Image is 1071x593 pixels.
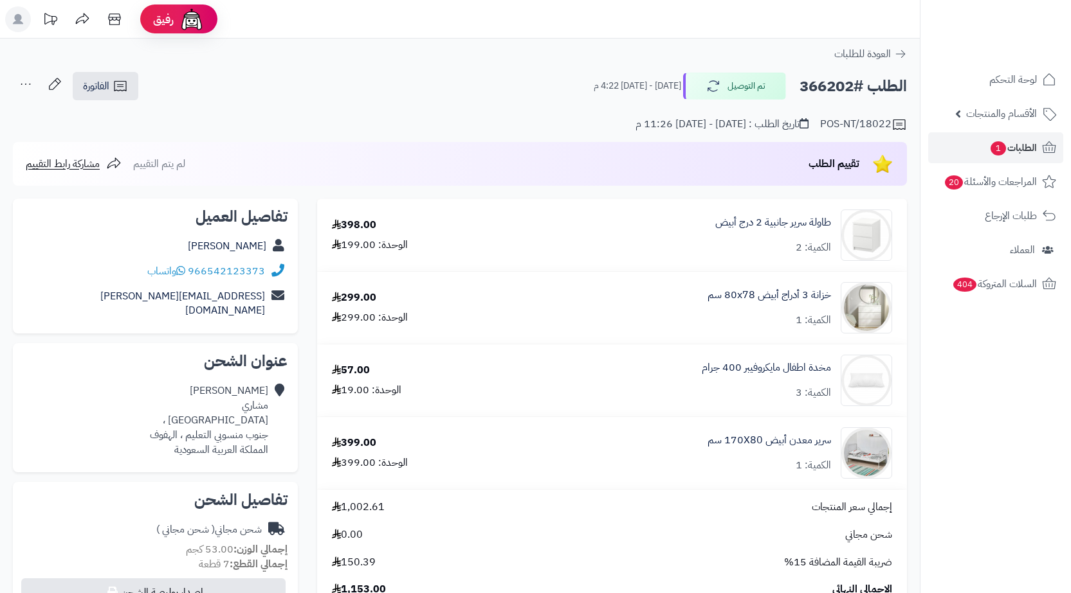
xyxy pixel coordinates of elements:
[332,238,408,252] div: الوحدة: 199.00
[133,156,185,172] span: لم يتم التقييم
[199,556,288,572] small: 7 قطعة
[332,310,408,325] div: الوحدة: 299.00
[928,235,1063,265] a: العملاء
[23,353,288,369] h2: عنوان الشحن
[332,383,401,398] div: الوحدة: 19.00
[809,156,859,172] span: تقييم الطلب
[100,288,265,319] a: [EMAIL_ADDRESS][PERSON_NAME][DOMAIN_NAME]
[332,218,376,233] div: 398.00
[233,542,288,557] strong: إجمالي الوزن:
[147,263,185,279] a: واتساب
[702,360,831,375] a: مخدة اطفال مايكروفيبر 400 جرام
[594,80,681,93] small: [DATE] - [DATE] 4:22 م
[26,156,100,172] span: مشاركة رابط التقييم
[683,73,786,100] button: تم التوصيل
[1010,241,1035,259] span: العملاء
[841,209,892,261] img: 1698232049-1-90x90.jpg
[796,240,831,255] div: الكمية: 2
[944,173,1037,191] span: المراجعات والأسئلة
[332,555,376,570] span: 150.39
[800,73,907,100] h2: الطلب #366202
[928,166,1063,197] a: المراجعات والأسئلة20
[796,458,831,473] div: الكمية: 1
[156,522,262,537] div: شحن مجاني
[332,363,370,378] div: 57.00
[928,200,1063,231] a: طلبات الإرجاع
[150,384,268,457] div: [PERSON_NAME] مشاري [GEOGRAPHIC_DATA] ، جنوب منسوبي التعليم ، الهفوف المملكة العربية السعودية
[715,215,831,230] a: طاولة سرير جانبية 2 درج أبيض
[841,355,892,406] img: 1728486839-220106010210-90x90.jpg
[34,6,66,35] a: تحديثات المنصة
[989,139,1037,157] span: الطلبات
[834,46,907,62] a: العودة للطلبات
[989,71,1037,89] span: لوحة التحكم
[708,288,831,303] a: خزانة 3 أدراج أبيض ‎80x78 سم‏
[179,6,205,32] img: ai-face.png
[928,269,1063,299] a: السلات المتروكة404
[928,64,1063,95] a: لوحة التحكم
[953,278,976,292] span: 404
[156,522,215,537] span: ( شحن مجاني )
[636,117,809,132] div: تاريخ الطلب : [DATE] - [DATE] 11:26 م
[985,207,1037,225] span: طلبات الإرجاع
[73,72,138,100] a: الفاتورة
[83,78,109,94] span: الفاتورة
[928,132,1063,163] a: الطلبات1
[966,105,1037,123] span: الأقسام والمنتجات
[834,46,891,62] span: العودة للطلبات
[845,527,892,542] span: شحن مجاني
[812,500,892,515] span: إجمالي سعر المنتجات
[188,263,265,279] a: 966542123373
[332,436,376,450] div: 399.00
[784,555,892,570] span: ضريبة القيمة المضافة 15%
[708,433,831,448] a: سرير معدن أبيض 170X80 سم
[841,282,892,333] img: 1747726412-1722524118422-1707225732053-1702539019812-884456456456-90x90.jpg
[841,427,892,479] img: 1748517520-1-90x90.jpg
[230,556,288,572] strong: إجمالي القطع:
[332,500,385,515] span: 1,002.61
[332,527,363,542] span: 0.00
[153,12,174,27] span: رفيق
[796,385,831,400] div: الكمية: 3
[991,141,1006,155] span: 1
[23,209,288,224] h2: تفاصيل العميل
[332,290,376,305] div: 299.00
[26,156,122,172] a: مشاركة رابط التقييم
[945,175,963,190] span: 20
[188,238,266,254] a: [PERSON_NAME]
[186,542,288,557] small: 53.00 كجم
[796,313,831,328] div: الكمية: 1
[332,456,408,470] div: الوحدة: 399.00
[820,117,907,132] div: POS-NT/18022
[952,275,1037,293] span: السلات المتروكة
[23,492,288,508] h2: تفاصيل الشحن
